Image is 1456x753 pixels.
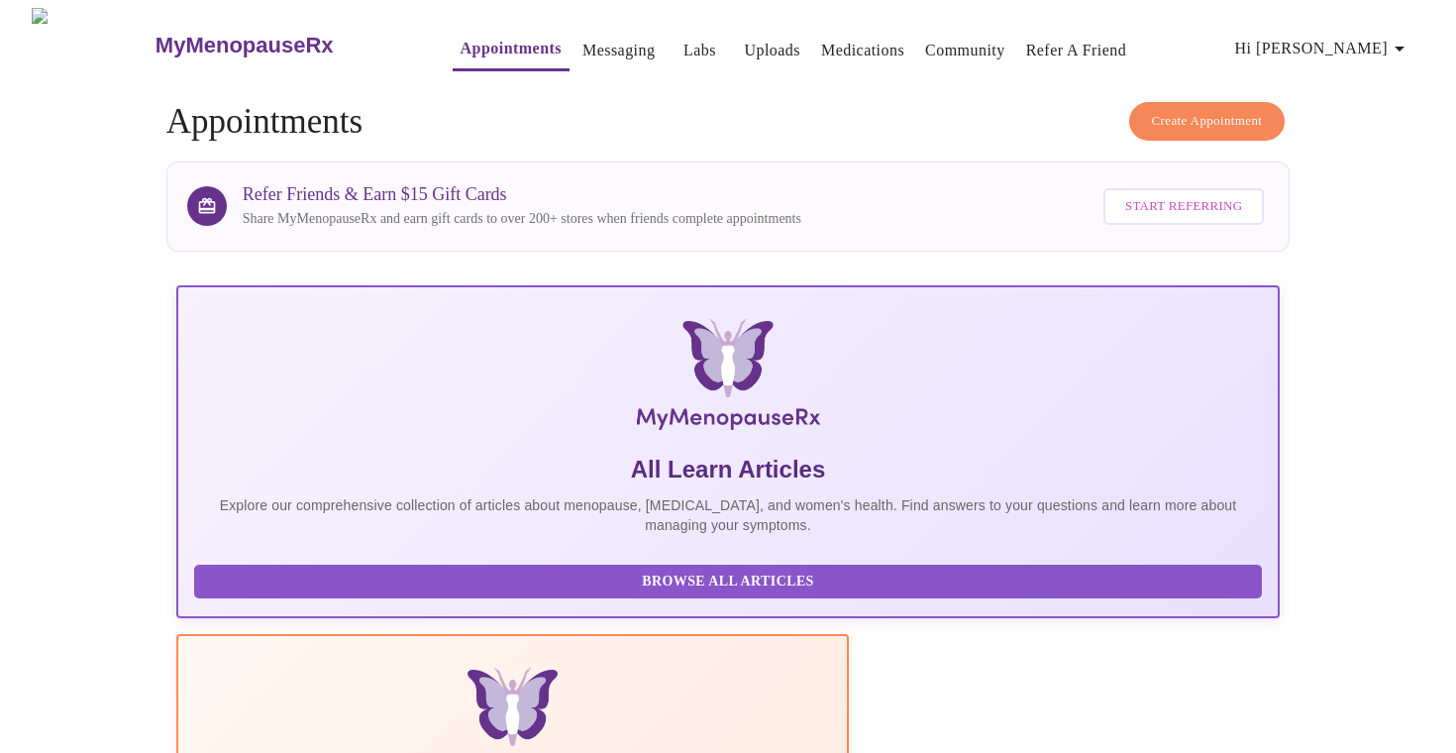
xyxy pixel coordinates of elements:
a: Appointments [461,35,562,62]
a: Browse All Articles [194,572,1268,589]
a: Refer a Friend [1026,37,1127,64]
p: Explore our comprehensive collection of articles about menopause, [MEDICAL_DATA], and women's hea... [194,495,1263,535]
span: Browse All Articles [214,570,1243,594]
h3: MyMenopauseRx [156,33,334,58]
button: Hi [PERSON_NAME] [1227,29,1419,68]
p: Share MyMenopauseRx and earn gift cards to over 200+ stores when friends complete appointments [243,209,801,229]
a: Labs [683,37,716,64]
a: MyMenopauseRx [153,11,412,80]
a: Uploads [744,37,800,64]
a: Messaging [582,37,655,64]
button: Refer a Friend [1018,31,1135,70]
a: Community [925,37,1005,64]
h5: All Learn Articles [194,454,1263,485]
a: Start Referring [1098,178,1269,235]
button: Browse All Articles [194,565,1263,599]
button: Create Appointment [1129,102,1286,141]
button: Start Referring [1103,188,1264,225]
button: Appointments [453,29,570,71]
img: MyMenopauseRx Logo [360,319,1096,438]
a: Medications [821,37,904,64]
h3: Refer Friends & Earn $15 Gift Cards [243,184,801,205]
button: Community [917,31,1013,70]
h4: Appointments [166,102,1291,142]
button: Medications [813,31,912,70]
span: Start Referring [1125,195,1242,218]
img: MyMenopauseRx Logo [32,8,153,82]
span: Create Appointment [1152,110,1263,133]
button: Messaging [574,31,663,70]
button: Uploads [736,31,808,70]
button: Labs [668,31,731,70]
span: Hi [PERSON_NAME] [1235,35,1411,62]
